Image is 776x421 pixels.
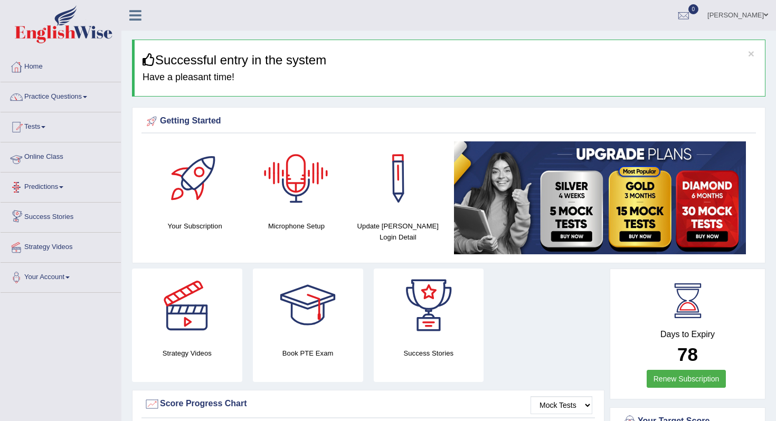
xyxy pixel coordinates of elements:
h4: Days to Expiry [622,330,753,339]
button: × [748,48,754,59]
a: Online Class [1,142,121,169]
a: Predictions [1,173,121,199]
a: Practice Questions [1,82,121,109]
a: Your Account [1,263,121,289]
div: Score Progress Chart [144,396,592,412]
a: Home [1,52,121,79]
h4: Your Subscription [149,221,240,232]
a: Strategy Videos [1,233,121,259]
a: Tests [1,112,121,139]
a: Renew Subscription [647,370,726,388]
h4: Strategy Videos [132,348,242,359]
a: Success Stories [1,203,121,229]
div: Getting Started [144,113,753,129]
img: small5.jpg [454,141,746,254]
h4: Book PTE Exam [253,348,363,359]
b: 78 [677,344,698,365]
h4: Microphone Setup [251,221,342,232]
h4: Success Stories [374,348,484,359]
h3: Successful entry in the system [143,53,757,67]
h4: Update [PERSON_NAME] Login Detail [353,221,443,243]
span: 0 [688,4,699,14]
h4: Have a pleasant time! [143,72,757,83]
